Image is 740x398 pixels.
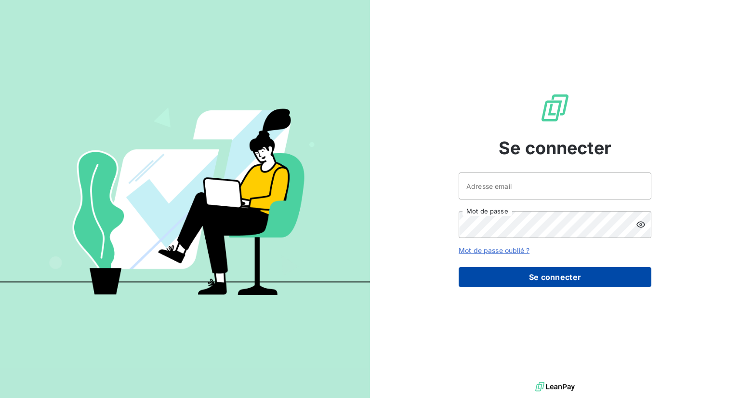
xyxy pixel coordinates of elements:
input: placeholder [459,172,651,199]
img: logo [535,380,575,394]
a: Mot de passe oublié ? [459,246,529,254]
img: Logo LeanPay [540,93,570,123]
span: Se connecter [499,135,611,161]
button: Se connecter [459,267,651,287]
